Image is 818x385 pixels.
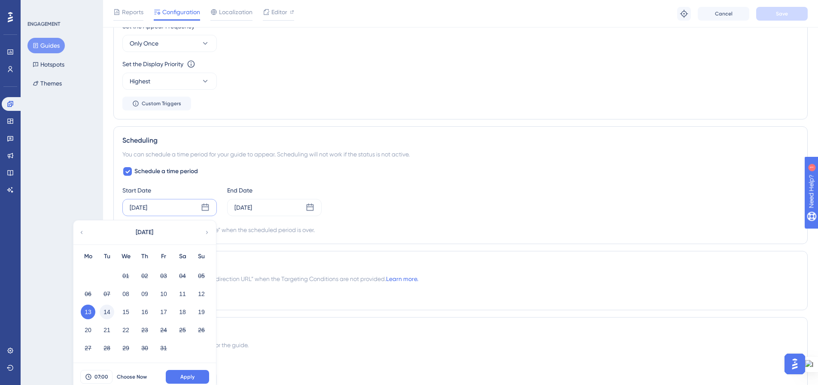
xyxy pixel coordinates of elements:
span: Save [776,10,788,17]
span: Custom Triggers [142,100,181,107]
button: 25 [175,323,190,337]
button: 07:00 [80,370,113,384]
div: We [116,251,135,262]
div: Scheduling [122,135,799,146]
span: Schedule a time period [134,166,198,177]
div: Choose the container and theme for the guide. [122,340,799,350]
button: 15 [119,305,133,319]
div: Redirection [122,260,799,270]
button: 29 [119,341,133,355]
button: 23 [137,323,152,337]
button: 06 [81,287,95,301]
div: Set the Display Priority [122,59,183,69]
div: [DATE] [234,202,252,213]
button: 04 [175,269,190,283]
button: 05 [194,269,209,283]
button: 19 [194,305,209,319]
button: Apply [166,370,209,384]
button: 18 [175,305,190,319]
div: Tu [97,251,116,262]
span: Configuration [162,7,200,17]
span: Cancel [715,10,733,17]
div: Mo [79,251,97,262]
div: Fr [154,251,173,262]
button: Only Once [122,35,217,52]
button: 22 [119,323,133,337]
div: ENGAGEMENT [27,21,60,27]
button: 10 [156,287,171,301]
div: Th [135,251,154,262]
span: Localization [219,7,252,17]
button: Cancel [698,7,749,21]
button: [DATE] [101,224,187,241]
button: 01 [119,269,133,283]
button: Guides [27,38,65,53]
button: 12 [194,287,209,301]
button: 24 [156,323,171,337]
div: Automatically set as “Inactive” when the scheduled period is over. [138,225,315,235]
button: Hotspots [27,57,70,72]
button: 08 [119,287,133,301]
div: [DATE] [130,202,147,213]
span: Apply [180,373,195,380]
span: Highest [130,76,150,86]
button: 17 [156,305,171,319]
button: Choose Now [113,370,151,384]
span: Editor [271,7,287,17]
button: Save [756,7,808,21]
button: 07 [100,287,114,301]
button: 02 [137,269,152,283]
button: 27 [81,341,95,355]
a: Learn more. [386,275,418,282]
button: 28 [100,341,114,355]
button: Themes [27,76,67,91]
button: 14 [100,305,114,319]
span: The browser will redirect to the “Redirection URL” when the Targeting Conditions are not provided. [122,274,418,284]
span: Need Help? [20,2,54,12]
button: 09 [137,287,152,301]
div: Su [192,251,211,262]
span: 07:00 [94,373,108,380]
div: Container [122,357,799,367]
iframe: UserGuiding AI Assistant Launcher [782,351,808,377]
button: 16 [137,305,152,319]
div: You can schedule a time period for your guide to appear. Scheduling will not work if the status i... [122,149,799,159]
button: 30 [137,341,152,355]
button: Highest [122,73,217,90]
div: End Date [227,185,322,196]
button: 26 [194,323,209,337]
span: Only Once [130,38,158,49]
button: 03 [156,269,171,283]
button: 20 [81,323,95,337]
div: Sa [173,251,192,262]
span: Reports [122,7,143,17]
div: Advanced Settings [122,326,799,336]
button: Custom Triggers [122,97,191,110]
button: 11 [175,287,190,301]
div: 1 [60,4,62,11]
button: 21 [100,323,114,337]
div: Start Date [122,185,217,196]
button: 13 [81,305,95,319]
span: Choose Now [117,373,147,380]
span: [DATE] [136,227,153,238]
button: 31 [156,341,171,355]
